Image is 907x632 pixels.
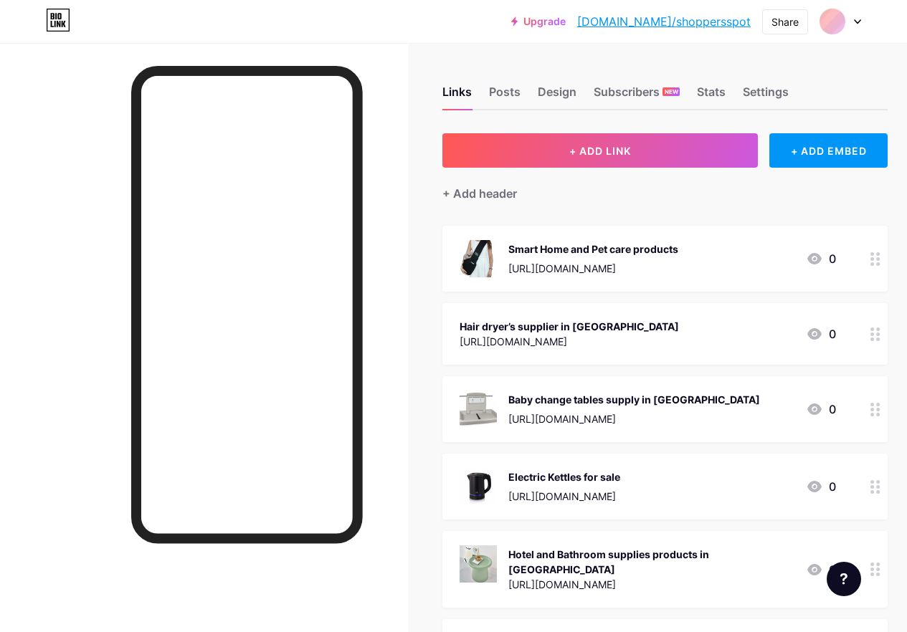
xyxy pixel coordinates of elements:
[577,13,751,30] a: [DOMAIN_NAME]/shoppersspot
[442,133,758,168] button: + ADD LINK
[594,83,680,109] div: Subscribers
[569,145,631,157] span: + ADD LINK
[460,319,679,334] div: Hair dryer’s supplier in [GEOGRAPHIC_DATA]
[508,261,678,276] div: [URL][DOMAIN_NAME]
[460,545,497,583] img: Hotel and Bathroom supplies products in Australia
[508,469,620,484] div: Electric Kettles for sale
[489,83,521,109] div: Posts
[806,561,836,578] div: 0
[769,133,888,168] div: + ADD EMBED
[508,489,620,504] div: [URL][DOMAIN_NAME]
[697,83,726,109] div: Stats
[806,478,836,495] div: 0
[806,325,836,343] div: 0
[538,83,576,109] div: Design
[743,83,789,109] div: Settings
[806,401,836,418] div: 0
[460,240,497,277] img: Smart Home and Pet care products
[665,87,678,96] span: NEW
[442,185,517,202] div: + Add header
[460,468,497,505] img: Electric Kettles for sale
[442,83,472,109] div: Links
[460,391,497,428] img: Baby change tables supply in Australia
[771,14,799,29] div: Share
[508,392,760,407] div: Baby change tables supply in [GEOGRAPHIC_DATA]
[508,411,760,426] div: [URL][DOMAIN_NAME]
[460,334,679,349] div: [URL][DOMAIN_NAME]
[508,547,794,577] div: Hotel and Bathroom supplies products in [GEOGRAPHIC_DATA]
[806,250,836,267] div: 0
[511,16,566,27] a: Upgrade
[508,241,678,257] div: Smart Home and Pet care products
[508,577,794,592] div: [URL][DOMAIN_NAME]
